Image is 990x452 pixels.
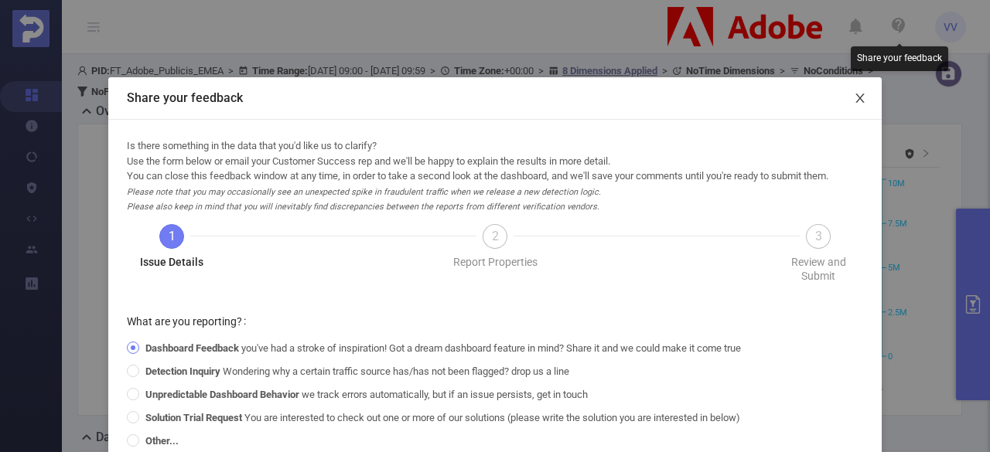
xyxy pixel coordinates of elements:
b: Detection Inquiry [145,365,220,377]
span: 2 [492,229,499,243]
span: Wondering why a certain traffic source has/has not been flagged? drop us a line [139,365,575,377]
span: You are interested to check out one or more of our solutions (please write the solution you are i... [139,412,746,423]
b: Other... [145,435,179,447]
i: Please note that you may occasionally see an unexpected spike in fraudulent traffic when we relea... [127,187,601,212]
span: we track errors automatically, but if an issue persists, get in touch [139,389,594,400]
div: Issue Details [140,255,203,269]
label: What are you reporting? [127,315,252,328]
div: Review and Submit [773,255,863,283]
span: 1 [169,229,176,243]
div: Is there something in the data that you'd like us to clarify? Use the form below or email your Cu... [127,138,863,214]
div: Share your feedback [127,90,863,107]
b: Dashboard Feedback [145,342,239,354]
button: Close [838,77,882,121]
b: Unpredictable Dashboard Behavior [145,389,299,400]
i: icon: close [854,92,866,104]
span: 3 [815,229,822,243]
b: Solution Trial Request [145,412,242,423]
span: you've had a stroke of inspiration! Got a dream dashboard feature in mind? Share it and we could ... [139,342,747,354]
div: Report Properties [453,255,538,269]
div: Share your feedback [851,46,948,71]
